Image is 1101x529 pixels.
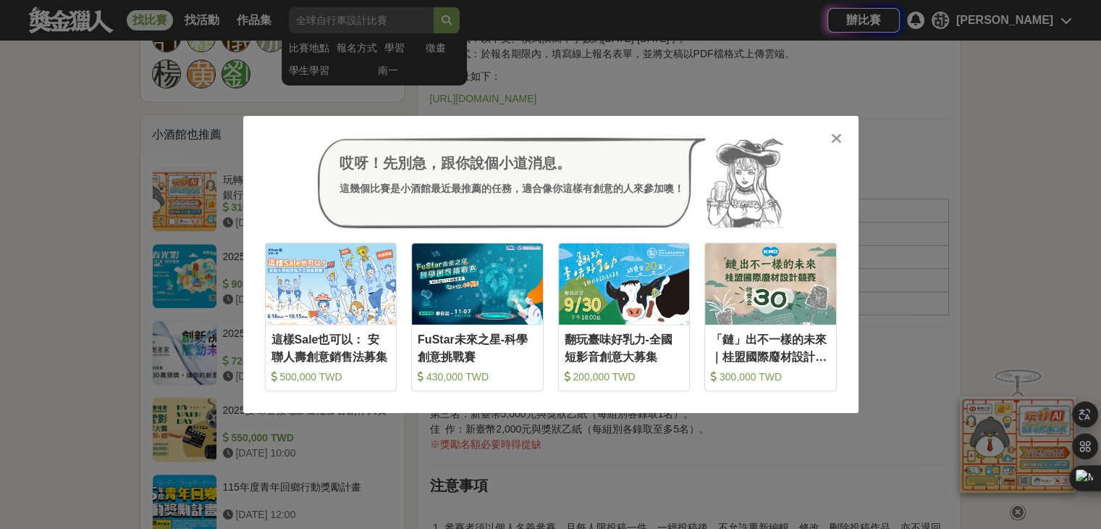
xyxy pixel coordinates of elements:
div: 哎呀！先別急，跟你說個小道消息。 [339,152,684,174]
a: Cover Image翻玩臺味好乳力-全國短影音創意大募集 200,000 TWD [558,243,691,391]
img: Cover Image [266,243,397,324]
div: 430,000 TWD [418,370,537,384]
img: Cover Image [559,243,690,324]
div: FuStar未來之星-科學創意挑戰賽 [418,331,537,364]
a: Cover ImageFuStar未來之星-科學創意挑戰賽 430,000 TWD [411,243,544,391]
a: Cover Image這樣Sale也可以： 安聯人壽創意銷售法募集 500,000 TWD [265,243,397,391]
div: 500,000 TWD [271,370,391,384]
div: 300,000 TWD [711,370,830,384]
a: Cover Image「鏈」出不一樣的未來｜桂盟國際廢材設計競賽 300,000 TWD [704,243,837,391]
img: Cover Image [705,243,836,324]
div: 這樣Sale也可以： 安聯人壽創意銷售法募集 [271,331,391,364]
img: Avatar [706,138,784,229]
div: 「鏈」出不一樣的未來｜桂盟國際廢材設計競賽 [711,331,830,364]
div: 這幾個比賽是小酒館最近最推薦的任務，適合像你這樣有創意的人來參加噢！ [339,181,684,196]
div: 翻玩臺味好乳力-全國短影音創意大募集 [565,331,684,364]
img: Cover Image [412,243,543,324]
div: 200,000 TWD [565,370,684,384]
